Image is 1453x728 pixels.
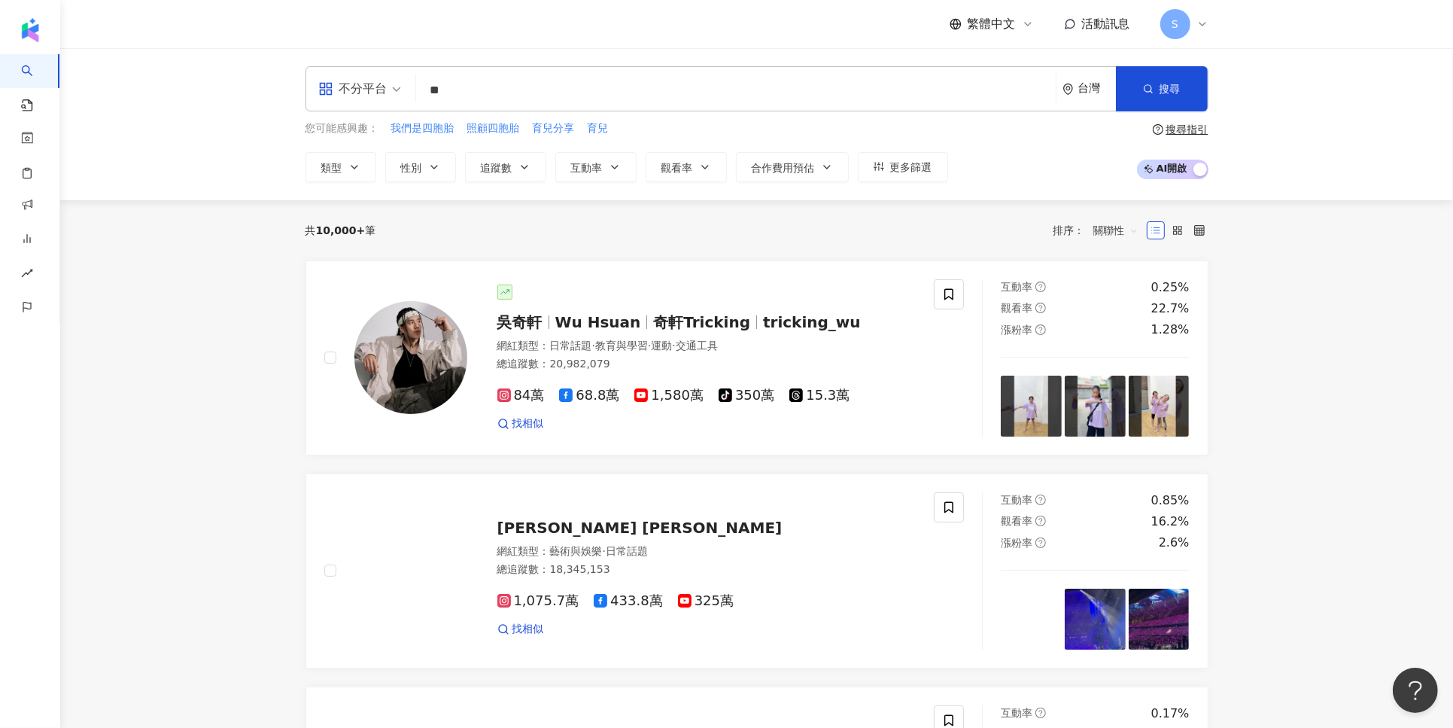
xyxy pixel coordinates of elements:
div: 共 筆 [305,224,376,236]
button: 育兒 [587,120,609,137]
span: 搜尋 [1160,83,1181,95]
span: 交通工具 [676,340,718,352]
a: 找相似 [497,416,544,431]
button: 照顧四胞胎 [467,120,521,137]
span: Wu Hsuan [555,313,641,331]
span: 藝術與娛樂 [550,545,603,557]
img: post-image [1129,376,1190,437]
a: 找相似 [497,622,544,637]
span: rise [21,258,33,292]
span: 類型 [321,162,342,174]
span: 互動率 [1001,707,1032,719]
div: 網紅類型 ： [497,339,916,354]
span: 325萬 [678,593,734,609]
span: 找相似 [512,622,544,637]
span: · [603,545,606,557]
span: 日常話題 [550,340,592,352]
span: 漲粉率 [1001,537,1032,549]
span: 日常話題 [606,545,648,557]
span: question-circle [1035,538,1046,548]
div: 2.6% [1159,535,1190,551]
button: 觀看率 [646,152,727,182]
img: post-image [1065,589,1126,650]
span: 84萬 [497,388,545,404]
span: 我們是四胞胎 [391,121,454,136]
span: question-circle [1035,324,1046,335]
img: logo icon [18,18,42,42]
span: S [1172,16,1178,32]
span: 吳奇軒 [497,313,543,331]
iframe: Help Scout Beacon - Open [1393,668,1438,713]
span: 合作費用預估 [752,162,815,174]
span: 觀看率 [1001,515,1032,527]
button: 合作費用預估 [736,152,849,182]
span: 奇軒Tricking [653,313,750,331]
span: question-circle [1035,303,1046,313]
div: 排序： [1053,218,1147,242]
div: 0.17% [1151,705,1190,722]
span: tricking_wu [763,313,861,331]
span: 互動率 [1001,281,1032,293]
span: 運動 [651,340,672,352]
span: 照顧四胞胎 [467,121,520,136]
img: post-image [1001,589,1062,650]
span: · [592,340,595,352]
span: 1,075.7萬 [497,593,579,609]
div: 不分平台 [318,77,388,101]
span: question-circle [1153,124,1163,135]
span: 教育與學習 [595,340,648,352]
span: [PERSON_NAME] [PERSON_NAME] [497,519,783,537]
div: 0.85% [1151,492,1190,509]
span: 追蹤數 [481,162,512,174]
span: 觀看率 [1001,302,1032,314]
button: 我們是四胞胎 [391,120,455,137]
span: · [648,340,651,352]
a: KOL Avatar吳奇軒Wu Hsuan奇軒Trickingtricking_wu網紅類型：日常話題·教育與學習·運動·交通工具總追蹤數：20,982,07984萬68.8萬1,580萬350... [305,260,1208,455]
div: 0.25% [1151,279,1190,296]
span: 15.3萬 [789,388,850,404]
span: 關聯性 [1093,218,1138,242]
span: 1,580萬 [634,388,704,404]
span: 433.8萬 [594,593,663,609]
span: 找相似 [512,416,544,431]
div: 總追蹤數 ： 20,982,079 [497,357,916,372]
span: question-circle [1035,516,1046,526]
img: post-image [1001,376,1062,437]
button: 性別 [385,152,456,182]
span: 活動訊息 [1082,17,1130,31]
img: post-image [1065,376,1126,437]
span: appstore [318,81,333,96]
img: KOL Avatar [354,514,467,627]
button: 追蹤數 [465,152,546,182]
span: 觀看率 [661,162,693,174]
span: environment [1062,84,1074,95]
div: 22.7% [1151,300,1190,317]
span: 漲粉率 [1001,324,1032,336]
span: 350萬 [719,388,774,404]
div: 1.28% [1151,321,1190,338]
span: question-circle [1035,282,1046,292]
span: 繁體中文 [968,16,1016,32]
div: 台灣 [1078,82,1116,95]
img: KOL Avatar [354,301,467,414]
button: 搜尋 [1116,66,1208,111]
a: KOL Avatar[PERSON_NAME] [PERSON_NAME]網紅類型：藝術與娛樂·日常話題總追蹤數：18,345,1531,075.7萬433.8萬325萬找相似互動率questi... [305,474,1208,669]
div: 網紅類型 ： [497,544,916,559]
span: · [672,340,675,352]
span: 互動率 [571,162,603,174]
div: 搜尋指引 [1166,123,1208,136]
span: 您可能感興趣： [305,121,379,136]
span: 育兒 [588,121,609,136]
button: 互動率 [555,152,637,182]
img: post-image [1129,589,1190,650]
span: question-circle [1035,495,1046,505]
span: question-circle [1035,708,1046,718]
span: 育兒分享 [533,121,575,136]
a: search [21,54,51,113]
span: 性別 [401,162,422,174]
span: 更多篩選 [890,161,932,173]
span: 68.8萬 [559,388,619,404]
div: 總追蹤數 ： 18,345,153 [497,562,916,577]
span: 互動率 [1001,494,1032,506]
div: 16.2% [1151,513,1190,530]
